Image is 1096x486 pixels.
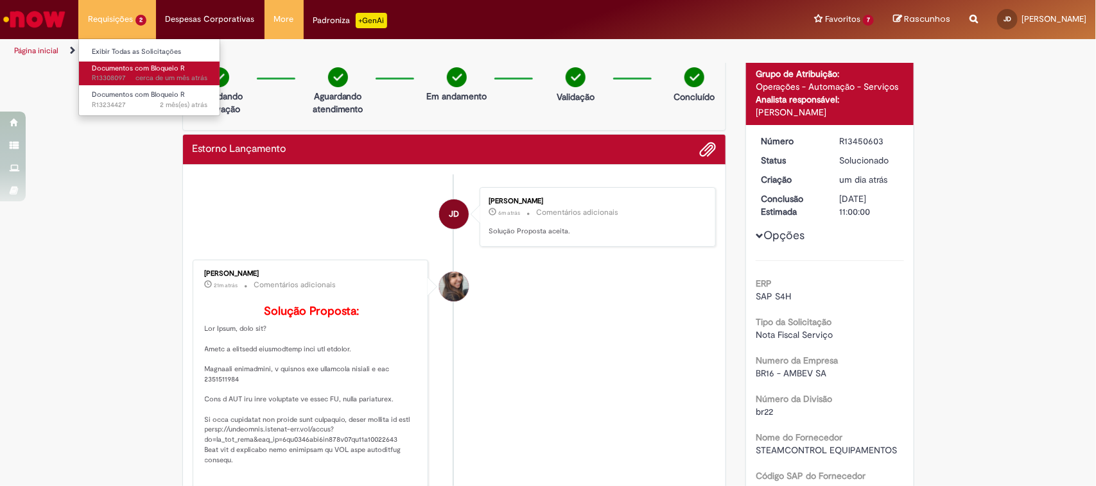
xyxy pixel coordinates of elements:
[328,67,348,87] img: check-circle-green.png
[756,93,904,106] div: Analista responsável:
[14,46,58,56] a: Página inicial
[307,90,369,115] p: Aguardando atendimento
[79,45,220,59] a: Exibir Todas as Solicitações
[426,90,487,103] p: Em andamento
[756,406,773,417] span: br22
[1004,15,1011,23] span: JD
[214,281,238,289] span: 21m atrás
[756,393,832,405] b: Número da Divisão
[756,278,772,289] b: ERP
[449,199,459,230] span: JD
[356,13,387,28] p: +GenAi
[756,106,904,119] div: [PERSON_NAME]
[756,329,833,340] span: Nota Fiscal Serviço
[79,62,220,85] a: Aberto R13308097 : Documentos com Bloqueio R
[756,444,897,456] span: STEAMCONTROL EQUIPAMENTOS
[193,144,286,155] h2: Estorno Lançamento Histórico de tíquete
[489,197,702,205] div: [PERSON_NAME]
[751,154,830,167] dt: Status
[756,432,842,443] b: Nome do Fornecedor
[756,290,791,302] span: SAP S4H
[566,67,586,87] img: check-circle-green.png
[699,141,716,158] button: Adicionar anexos
[92,100,207,110] span: R13234427
[79,88,220,112] a: Aberto R13234427 : Documentos com Bloqueio R
[88,13,133,26] span: Requisições
[498,209,520,217] time: 28/08/2025 08:11:02
[756,316,831,328] b: Tipo da Solicitação
[78,38,220,116] ul: Requisições
[893,13,950,26] a: Rascunhos
[274,13,294,26] span: More
[825,13,860,26] span: Favoritos
[439,199,469,229] div: Julia Dutra
[756,355,838,366] b: Numero da Empresa
[756,470,865,482] b: Código SAP do Fornecedor
[557,90,595,103] p: Validação
[1,6,67,32] img: ServiceNow
[214,281,238,289] time: 28/08/2025 07:56:05
[840,154,900,167] div: Solucionado
[92,63,185,73] span: Documentos com Bloqueio R
[205,270,419,278] div: [PERSON_NAME]
[264,304,359,319] b: Solução Proposta:
[489,226,702,237] p: Solução Proposta aceita.
[751,135,830,147] dt: Número
[254,280,336,290] small: Comentários adicionais
[751,173,830,186] dt: Criação
[160,100,207,110] time: 02/07/2025 10:35:31
[92,90,185,99] span: Documentos com Bloqueio R
[840,192,900,218] div: [DATE] 11:00:00
[840,173,900,186] div: 27/08/2025 07:21:26
[756,67,904,80] div: Grupo de Atribuição:
[904,13,950,25] span: Rascunhos
[756,80,904,93] div: Operações - Automação - Serviços
[840,174,888,185] span: um dia atrás
[498,209,520,217] span: 6m atrás
[92,73,207,83] span: R13308097
[674,90,715,103] p: Concluído
[10,39,721,63] ul: Trilhas de página
[135,15,146,26] span: 2
[447,67,467,87] img: check-circle-green.png
[439,272,469,301] div: Nicole Bueno De Camargo Pinto
[166,13,255,26] span: Despesas Corporativas
[135,73,207,83] span: cerca de um mês atrás
[313,13,387,28] div: Padroniza
[840,135,900,147] div: R13450603
[751,192,830,218] dt: Conclusão Estimada
[1022,13,1086,24] span: [PERSON_NAME]
[756,367,826,379] span: BR16 - AMBEV SA
[536,207,618,218] small: Comentários adicionais
[160,100,207,110] span: 2 mês(es) atrás
[863,15,874,26] span: 7
[684,67,704,87] img: check-circle-green.png
[135,73,207,83] time: 21/07/2025 08:19:26
[840,174,888,185] time: 27/08/2025 07:21:26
